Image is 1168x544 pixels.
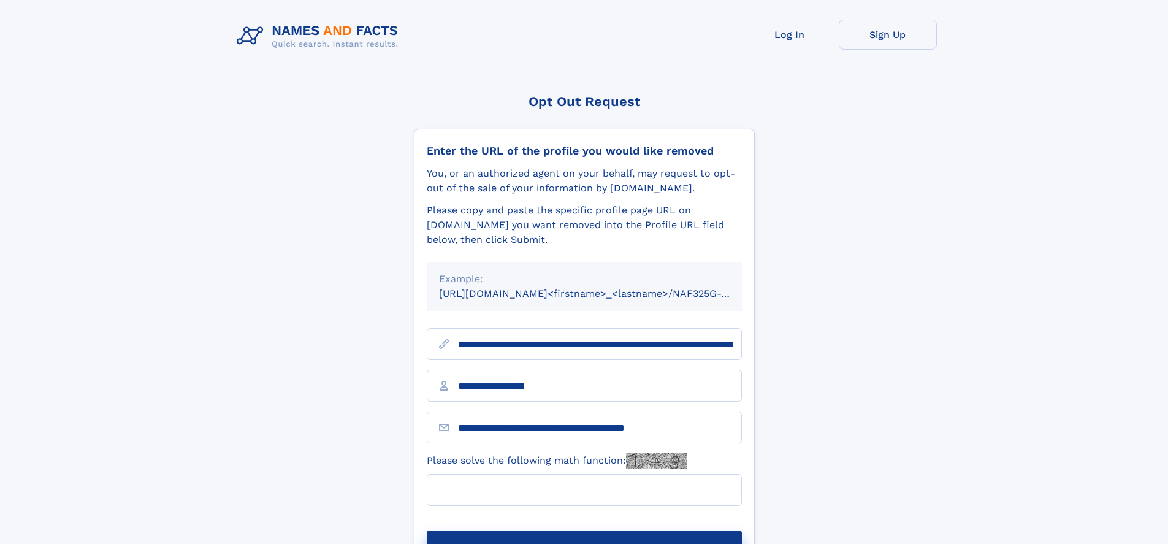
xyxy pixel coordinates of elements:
[427,144,742,158] div: Enter the URL of the profile you would like removed
[232,20,408,53] img: Logo Names and Facts
[741,20,839,50] a: Log In
[427,203,742,247] div: Please copy and paste the specific profile page URL on [DOMAIN_NAME] you want removed into the Pr...
[427,166,742,196] div: You, or an authorized agent on your behalf, may request to opt-out of the sale of your informatio...
[439,288,765,299] small: [URL][DOMAIN_NAME]<firstname>_<lastname>/NAF325G-xxxxxxxx
[414,94,755,109] div: Opt Out Request
[439,272,730,286] div: Example:
[427,453,687,469] label: Please solve the following math function:
[839,20,937,50] a: Sign Up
